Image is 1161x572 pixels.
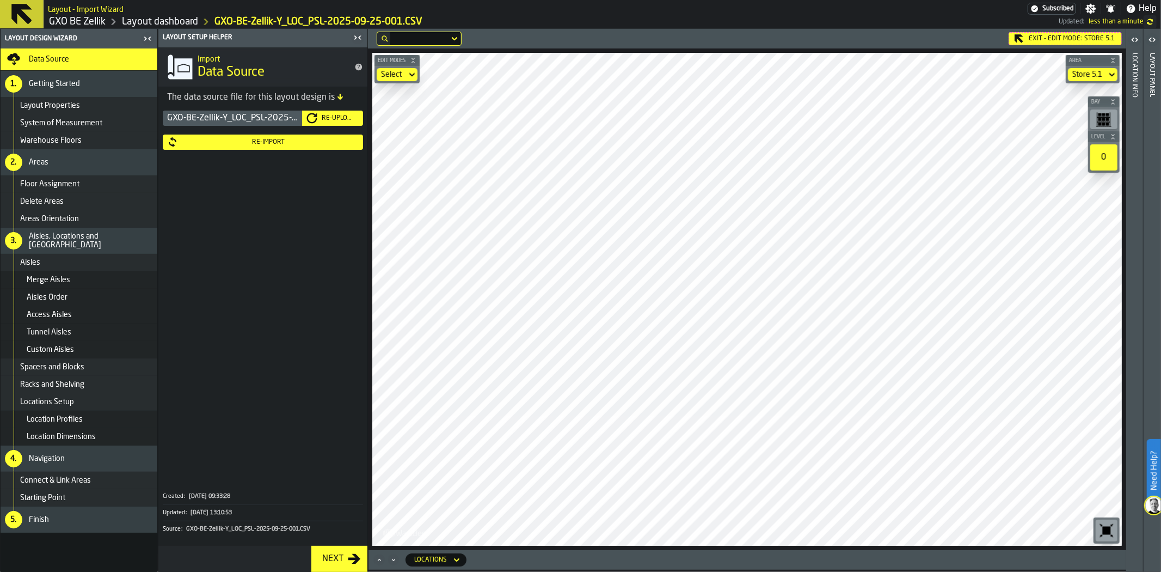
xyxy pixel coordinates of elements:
[27,433,96,441] span: Location Dimensions
[49,16,106,28] a: link-to-/wh/i/5fa160b1-7992-442a-9057-4226e3d2ae6d
[163,504,363,521] div: KeyValueItem-Updated
[27,328,71,337] span: Tunnel Aisles
[20,215,79,223] span: Areas Orientation
[163,493,188,500] div: Created
[20,380,84,389] span: Racks and Shelving
[387,555,400,565] button: Minimize
[1,29,157,48] header: Layout Design Wizard
[1,114,157,132] li: menu System of Measurement
[167,91,359,104] div: The data source file for this layout design is
[20,494,65,502] span: Starting Point
[381,70,402,79] div: DropdownMenuValue-none
[163,489,363,504] div: KeyValueItem-Created
[1,48,157,71] li: menu Data Source
[1068,68,1117,81] div: DropdownMenuValue-Store 5.1
[189,493,230,500] span: [DATE] 09:33:28
[317,114,359,122] div: Re-Upload
[373,555,386,565] button: Maximize
[163,509,189,516] div: Updated
[1,289,157,306] li: menu Aisles Order
[184,493,185,500] span: :
[27,345,74,354] span: Custom Aisles
[5,154,22,171] div: 2.
[1089,134,1108,140] span: Level
[5,75,22,93] div: 1.
[350,31,365,44] label: button-toggle-Close me
[376,58,408,64] span: Edit Modes
[140,32,155,45] label: button-toggle-Close me
[1127,31,1142,51] label: button-toggle-Open
[27,293,67,302] span: Aisles Order
[1,193,157,210] li: menu Delete Areas
[1,175,157,193] li: menu Floor Assignment
[1084,35,1115,42] span: Store 5.1
[1144,15,1157,28] label: button-toggle-undefined
[1066,55,1120,66] button: button-
[1,376,157,393] li: menu Racks and Shelving
[163,135,363,150] button: button-Re-Import
[1,132,157,149] li: menu Warehouse Floors
[382,35,388,42] div: hide filter
[1028,3,1076,15] div: Menu Subscription
[27,276,70,284] span: Merge Aisles
[1089,99,1108,105] span: Bay
[302,111,363,126] button: button-Re-Upload
[1090,144,1117,171] div: 0
[1139,2,1157,15] span: Help
[377,68,417,81] div: DropdownMenuValue-none
[198,53,346,64] h2: Sub Title
[158,47,367,87] div: title-Data Source
[1072,70,1102,79] div: DropdownMenuValue-Store 5.1
[20,363,84,372] span: Spacers and Blocks
[406,553,466,567] div: DropdownMenuValue-locations
[1,489,157,507] li: menu Starting Point
[1,97,157,114] li: menu Layout Properties
[1088,96,1120,107] button: button-
[29,515,49,524] span: Finish
[48,3,124,14] h2: Sub Title
[1,71,157,97] li: menu Getting Started
[20,197,64,206] span: Delete Areas
[1126,29,1143,572] header: Location Info
[1088,131,1120,142] button: button-
[1121,2,1161,15] label: button-toggle-Help
[191,509,232,516] span: [DATE] 13:10:53
[1145,31,1160,51] label: button-toggle-Open
[1,149,157,175] li: menu Areas
[29,232,153,250] span: Aisles, Locations and [GEOGRAPHIC_DATA]
[1009,32,1122,45] div: Exit - Edit Mode:
[5,450,22,467] div: 4.
[1,210,157,228] li: menu Areas Orientation
[1101,3,1121,14] label: button-toggle-Notifications
[1,507,157,533] li: menu Finish
[29,158,48,167] span: Areas
[5,232,22,250] div: 3.
[1067,58,1108,64] span: Area
[163,521,363,537] div: KeyValueItem-Source
[158,29,367,47] header: Layout Setup Helper
[1,228,157,254] li: menu Aisles, Locations and Bays
[29,454,65,463] span: Navigation
[186,526,310,533] span: GXO-BE-Zellik-Y_LOC_PSL-2025-09-25-001.CSV
[1088,142,1120,173] div: button-toolbar-undefined
[414,556,447,564] div: DropdownMenuValue-locations
[163,521,363,537] button: Source:GXO-BE-Zellik-Y_LOC_PSL-2025-09-25-001.CSV
[163,111,302,126] div: GXO-BE-Zellik-Y_LOC_PSL-2025-09-25-001.CSV
[5,511,22,528] div: 5.
[1088,107,1120,131] div: button-toolbar-undefined
[20,258,40,267] span: Aisles
[163,526,185,533] div: Source
[181,526,182,533] span: :
[214,16,422,28] a: link-to-/wh/i/5fa160b1-7992-442a-9057-4226e3d2ae6d/import/layout/c2289acf-db0f-40b7-8b31-d8edf789...
[1042,5,1073,13] span: Subscribed
[20,476,91,485] span: Connect & Link Areas
[163,489,363,504] button: Created:[DATE] 09:33:28
[374,55,420,66] button: button-
[1,428,157,446] li: menu Location Dimensions
[20,136,82,145] span: Warehouse Floors
[1,306,157,324] li: menu Access Aisles
[1,271,157,289] li: menu Merge Aisles
[311,546,367,572] button: button-Next
[27,311,72,319] span: Access Aisles
[186,509,187,516] span: :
